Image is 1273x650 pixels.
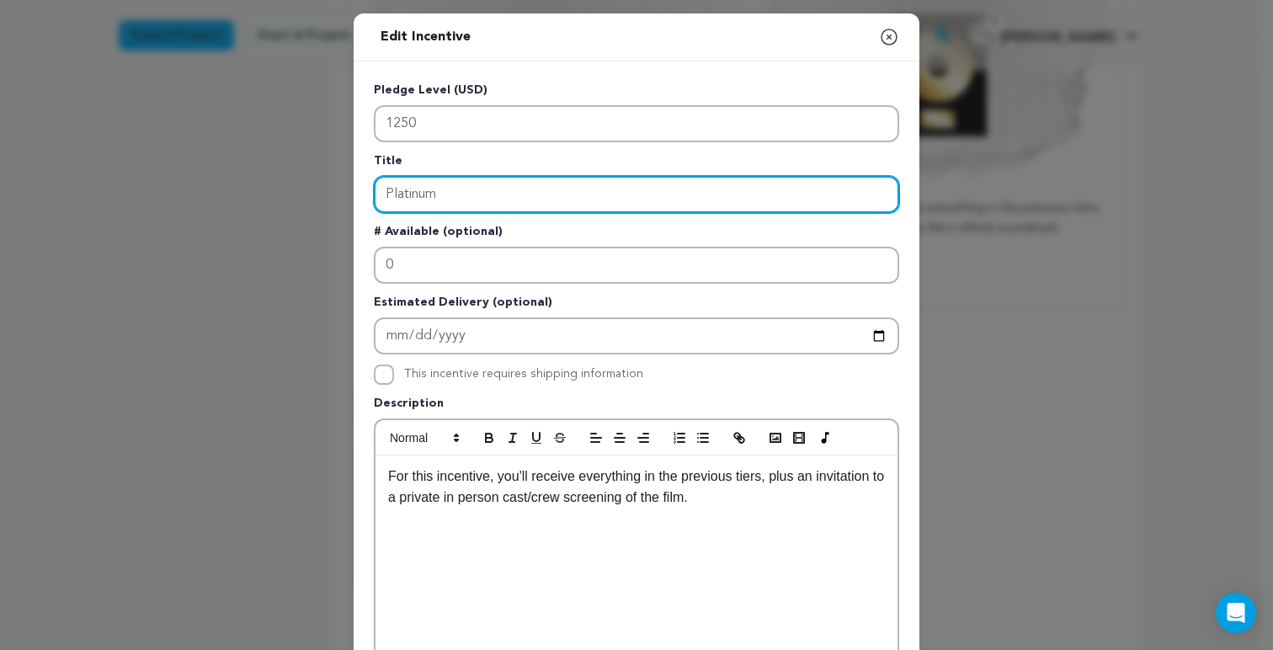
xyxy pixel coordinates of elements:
h2: Edit Incentive [374,20,477,54]
input: Enter title [374,176,899,213]
p: Pledge Level (USD) [374,82,899,105]
p: # Available (optional) [374,223,899,247]
input: Enter number available [374,247,899,284]
label: This incentive requires shipping information [404,368,643,380]
input: Enter level [374,105,899,142]
p: Description [374,395,899,418]
p: Title [374,152,899,176]
input: Enter Estimated Delivery [374,317,899,354]
span: For this incentive, you'll receive everything in the previous tiers, plus an i [388,469,819,483]
div: Open Intercom Messenger [1216,593,1256,633]
p: Estimated Delivery (optional) [374,294,899,317]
